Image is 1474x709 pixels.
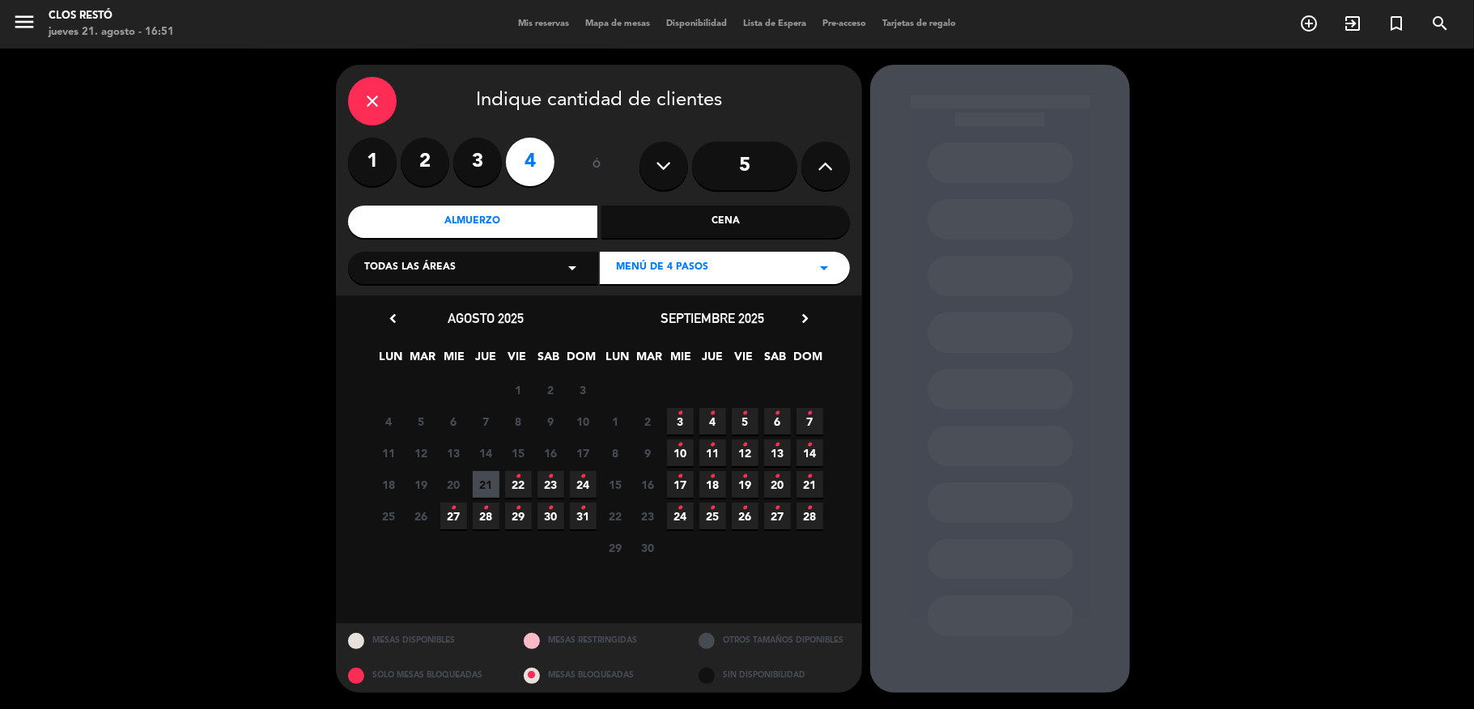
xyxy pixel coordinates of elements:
i: • [710,464,716,490]
span: 27 [440,503,467,529]
div: ó [571,138,623,194]
span: 4 [376,408,402,435]
i: • [678,401,683,427]
span: 12 [408,439,435,466]
i: • [710,401,716,427]
span: 25 [376,503,402,529]
span: Mis reservas [510,19,577,28]
span: Disponibilidad [658,19,735,28]
span: 4 [699,408,726,435]
span: JUE [473,347,499,374]
span: 14 [473,439,499,466]
span: 1 [602,408,629,435]
span: 24 [570,471,597,498]
span: 16 [635,471,661,498]
div: jueves 21. agosto - 16:51 [49,24,174,40]
span: MIE [668,347,695,374]
span: 11 [699,439,726,466]
i: • [678,432,683,458]
div: Indique cantidad de clientes [348,77,850,125]
span: 24 [667,503,694,529]
span: 20 [440,471,467,498]
span: 15 [602,471,629,498]
span: DOM [567,347,594,374]
span: LUN [378,347,405,374]
span: 22 [602,503,629,529]
span: 30 [635,534,661,561]
i: close [363,91,382,111]
span: MAR [636,347,663,374]
i: • [548,495,554,521]
span: 27 [764,503,791,529]
span: SAB [762,347,789,374]
span: Pre-acceso [814,19,874,28]
span: 12 [732,439,758,466]
label: 2 [401,138,449,186]
span: 6 [440,408,467,435]
div: Clos Restó [49,8,174,24]
span: 20 [764,471,791,498]
span: Todas las áreas [364,260,456,276]
span: 8 [602,439,629,466]
span: 7 [796,408,823,435]
span: 26 [408,503,435,529]
span: 16 [537,439,564,466]
i: • [775,495,780,521]
i: arrow_drop_down [563,258,582,278]
i: arrow_drop_down [814,258,834,278]
span: VIE [731,347,758,374]
span: 29 [602,534,629,561]
span: Tarjetas de regalo [874,19,964,28]
button: menu [12,10,36,40]
label: 3 [453,138,502,186]
i: • [710,495,716,521]
span: 13 [440,439,467,466]
span: 10 [570,408,597,435]
div: Cena [601,206,851,238]
span: LUN [605,347,631,374]
i: add_circle_outline [1299,14,1319,33]
span: SAB [536,347,563,374]
label: 4 [506,138,554,186]
i: exit_to_app [1343,14,1362,33]
span: 17 [570,439,597,466]
i: • [742,432,748,458]
span: 11 [376,439,402,466]
span: 23 [537,471,564,498]
i: • [775,464,780,490]
div: OTROS TAMAÑOS DIPONIBLES [686,623,862,658]
span: 31 [570,503,597,529]
i: turned_in_not [1387,14,1406,33]
span: 10 [667,439,694,466]
span: 2 [537,376,564,403]
span: 19 [732,471,758,498]
i: search [1430,14,1450,33]
span: 26 [732,503,758,529]
i: chevron_right [796,310,813,327]
span: JUE [699,347,726,374]
i: menu [12,10,36,34]
i: • [516,495,521,521]
span: 14 [796,439,823,466]
span: 2 [635,408,661,435]
span: Mapa de mesas [577,19,658,28]
span: 5 [408,408,435,435]
span: 6 [764,408,791,435]
i: • [580,464,586,490]
span: 29 [505,503,532,529]
i: • [775,401,780,427]
div: MESAS RESTRINGIDAS [512,623,687,658]
i: • [451,495,457,521]
span: 5 [732,408,758,435]
span: 8 [505,408,532,435]
span: MIE [441,347,468,374]
span: 9 [537,408,564,435]
i: chevron_left [384,310,401,327]
i: • [775,432,780,458]
i: • [548,464,554,490]
i: • [742,495,748,521]
span: 28 [796,503,823,529]
label: 1 [348,138,397,186]
i: • [580,495,586,521]
span: 23 [635,503,661,529]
